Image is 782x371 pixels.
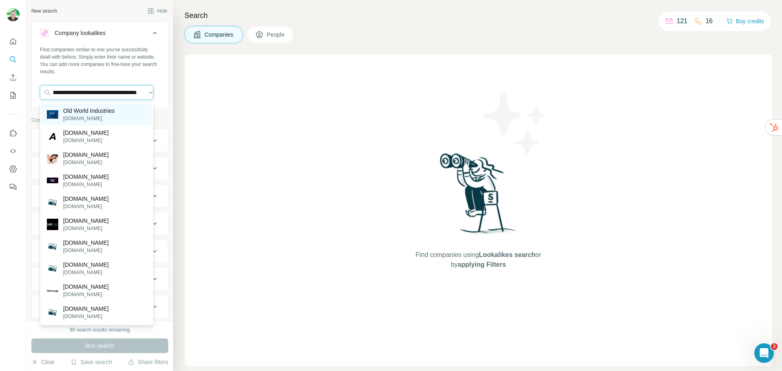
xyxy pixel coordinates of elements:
button: Industry [32,158,168,178]
p: [DOMAIN_NAME] [63,239,109,247]
span: Lookalikes search [479,251,536,258]
button: Share filters [128,358,168,366]
p: [DOMAIN_NAME] [63,261,109,269]
p: Company information [31,116,168,124]
div: Company lookalikes [55,29,105,37]
button: Hide [142,5,173,17]
p: [DOMAIN_NAME] [63,129,109,137]
button: Enrich CSV [7,70,20,85]
button: Save search [70,358,112,366]
p: [DOMAIN_NAME] [63,291,109,298]
span: People [267,31,286,39]
span: applying Filters [458,261,506,268]
button: Dashboard [7,162,20,176]
button: Search [7,52,20,67]
p: [DOMAIN_NAME] [63,181,109,188]
p: [DOMAIN_NAME] [63,115,115,122]
p: [DOMAIN_NAME] [63,269,109,276]
div: Find companies similar to one you've successfully dealt with before. Simply enter their name or w... [40,46,160,75]
img: Avatar [7,8,20,21]
span: 2 [771,343,778,350]
p: [DOMAIN_NAME] [63,137,109,144]
img: dowi.com [47,263,58,274]
button: HQ location [32,186,168,206]
button: My lists [7,88,20,103]
button: Company [32,131,168,150]
h4: Search [185,10,772,21]
button: Annual revenue ($) [32,214,168,233]
button: Quick start [7,34,20,49]
button: Technologies [32,269,168,289]
img: tonowi.com [47,241,58,252]
button: Employees (size) [32,241,168,261]
div: New search [31,7,57,15]
img: helowi.com [47,178,58,183]
span: Companies [204,31,234,39]
p: [DOMAIN_NAME] [63,151,109,159]
img: Surfe Illustration - Stars [479,87,552,160]
p: [DOMAIN_NAME] [63,283,109,291]
p: [DOMAIN_NAME] [63,217,109,225]
img: arfaowi.com [47,131,58,142]
span: Find companies using or by [413,250,543,270]
div: 90 search results remaining [70,326,130,334]
img: trowi.com [47,307,58,318]
img: betowi.com [47,219,58,230]
button: Keywords [32,297,168,316]
button: Clear [31,358,55,366]
p: [DOMAIN_NAME] [63,173,109,181]
p: [DOMAIN_NAME] [63,305,109,313]
img: Old World Industries [47,109,58,120]
button: Company lookalikes [32,23,168,46]
img: digitalowi.com [47,285,58,296]
p: [DOMAIN_NAME] [63,225,109,232]
img: sisowi.com [47,197,58,208]
p: [DOMAIN_NAME] [63,313,109,320]
button: Feedback [7,180,20,194]
button: Use Surfe on LinkedIn [7,126,20,140]
p: Old World Industries [63,107,115,115]
p: [DOMAIN_NAME] [63,159,109,166]
p: 16 [705,16,713,26]
p: [DOMAIN_NAME] [63,195,109,203]
p: 121 [677,16,688,26]
button: Buy credits [726,15,764,27]
p: [DOMAIN_NAME] [63,203,109,210]
button: Use Surfe API [7,144,20,158]
iframe: Intercom live chat [754,343,774,363]
img: cpap2gowi.com [47,153,58,164]
p: [DOMAIN_NAME] [63,247,109,254]
img: Surfe Illustration - Woman searching with binoculars [436,151,521,242]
